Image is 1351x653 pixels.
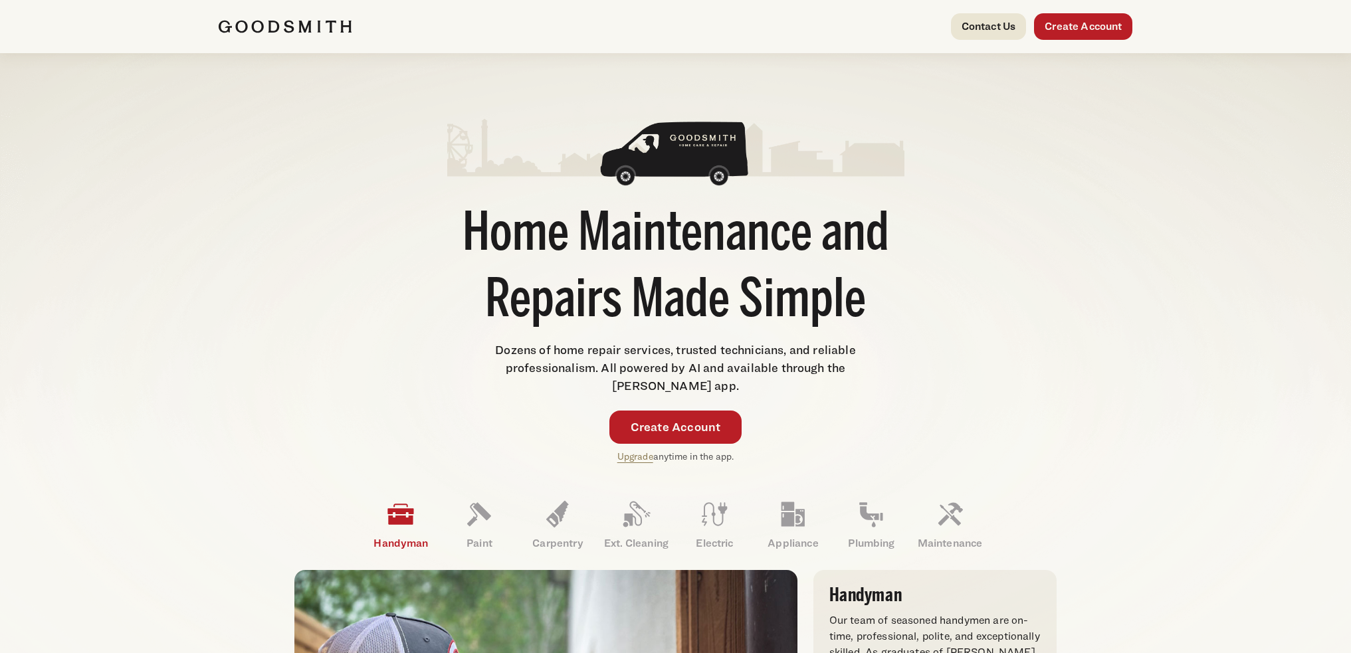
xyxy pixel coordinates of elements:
p: Carpentry [518,535,597,551]
p: Electric [675,535,754,551]
p: Paint [440,535,518,551]
h3: Handyman [829,586,1041,605]
a: Maintenance [910,490,989,559]
a: Paint [440,490,518,559]
p: Maintenance [910,535,989,551]
a: Ext. Cleaning [597,490,675,559]
img: Goodsmith [219,20,352,33]
p: Ext. Cleaning [597,535,675,551]
a: Electric [675,490,754,559]
a: Handyman [362,490,440,559]
p: anytime in the app. [617,449,734,464]
a: Create Account [1034,13,1132,40]
span: Dozens of home repair services, trusted technicians, and reliable professionalism. All powered by... [495,343,855,393]
p: Plumbing [832,535,910,551]
p: Handyman [362,535,440,551]
a: Contact Us [951,13,1027,40]
a: Create Account [609,411,742,444]
a: Plumbing [832,490,910,559]
a: Upgrade [617,450,653,462]
p: Appliance [754,535,832,551]
h1: Home Maintenance and Repairs Made Simple [447,203,904,335]
a: Appliance [754,490,832,559]
a: Carpentry [518,490,597,559]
